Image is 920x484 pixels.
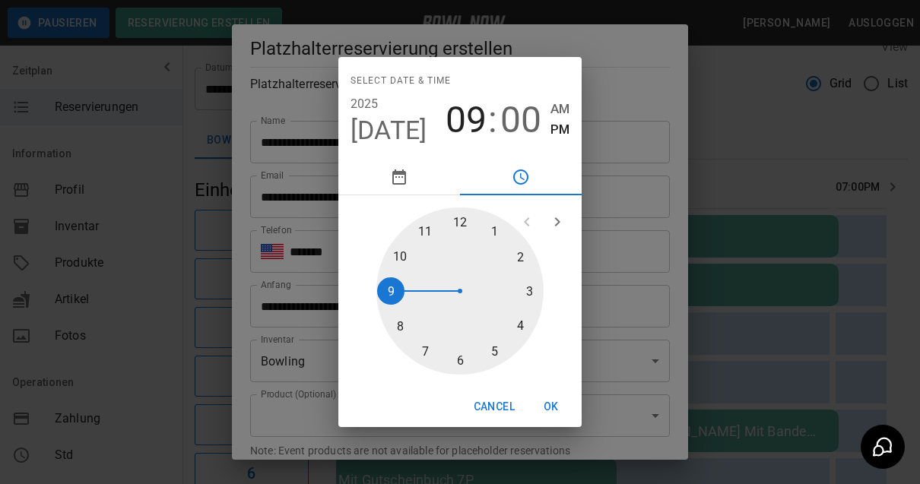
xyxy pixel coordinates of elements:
button: pick date [338,159,460,195]
span: : [488,99,497,141]
button: 09 [446,99,487,141]
button: OK [527,393,576,421]
button: open next view [542,207,573,237]
button: [DATE] [351,115,427,147]
button: Cancel [468,393,521,421]
button: PM [550,119,569,140]
button: pick time [460,159,582,195]
button: 00 [500,99,541,141]
span: Select date & time [351,69,451,93]
button: 2025 [351,93,379,115]
button: AM [550,99,569,119]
